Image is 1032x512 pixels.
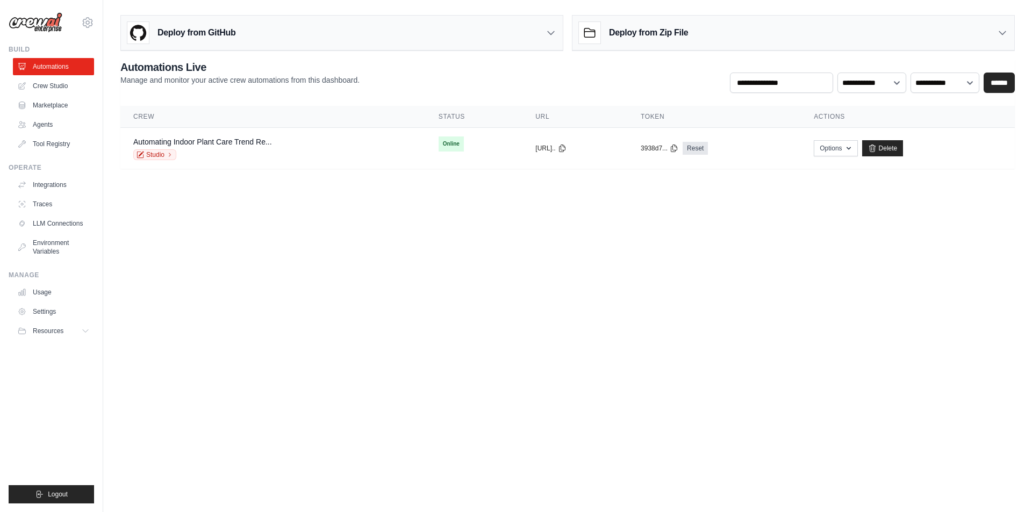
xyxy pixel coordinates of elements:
a: Delete [862,140,904,156]
a: Tool Registry [13,135,94,153]
button: 3938d7... [641,144,678,153]
h3: Deploy from Zip File [609,26,688,39]
a: Crew Studio [13,77,94,95]
img: GitHub Logo [127,22,149,44]
th: Crew [120,106,426,128]
a: Integrations [13,176,94,193]
button: Resources [13,322,94,340]
a: Settings [13,303,94,320]
a: Usage [13,284,94,301]
a: Environment Variables [13,234,94,260]
span: Online [439,136,464,152]
a: Agents [13,116,94,133]
a: Automating Indoor Plant Care Trend Re... [133,138,272,146]
a: Studio [133,149,176,160]
th: Token [628,106,801,128]
th: URL [522,106,628,128]
th: Actions [801,106,1015,128]
h2: Automations Live [120,60,360,75]
div: Build [9,45,94,54]
img: Logo [9,12,62,33]
a: Reset [683,142,708,155]
span: Logout [48,490,68,499]
div: Manage [9,271,94,279]
a: LLM Connections [13,215,94,232]
div: Operate [9,163,94,172]
a: Marketplace [13,97,94,114]
a: Automations [13,58,94,75]
p: Manage and monitor your active crew automations from this dashboard. [120,75,360,85]
span: Resources [33,327,63,335]
button: Logout [9,485,94,503]
button: Options [814,140,857,156]
th: Status [426,106,523,128]
a: Traces [13,196,94,213]
h3: Deploy from GitHub [157,26,235,39]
